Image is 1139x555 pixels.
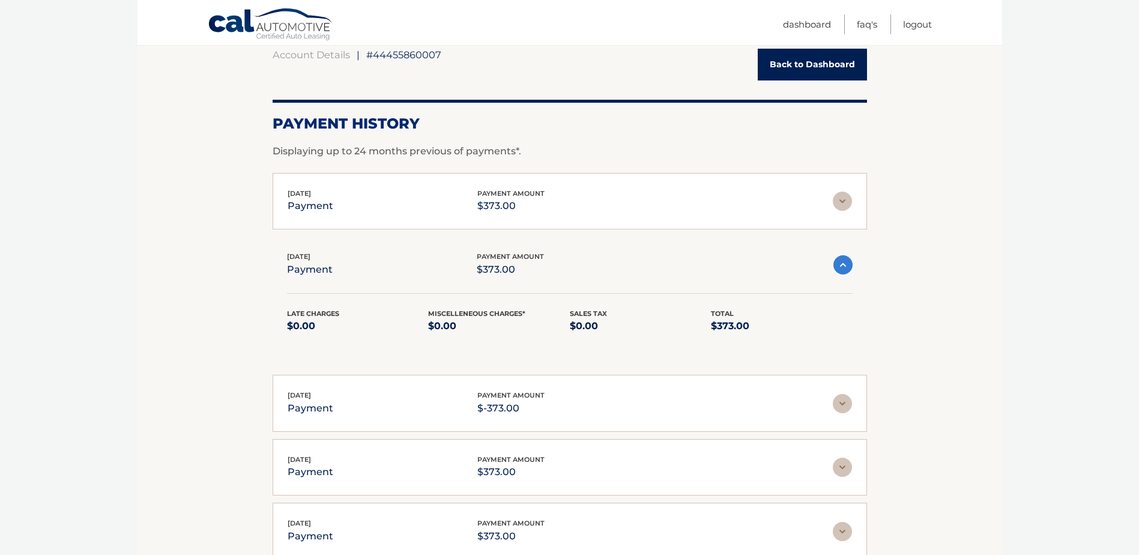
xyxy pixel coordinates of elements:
span: Sales Tax [570,309,607,318]
p: $373.00 [477,261,544,278]
a: Dashboard [783,14,831,34]
span: [DATE] [287,252,310,261]
a: Back to Dashboard [758,49,867,80]
p: payment [288,198,333,214]
p: $373.00 [711,318,853,335]
span: payment amount [477,189,545,198]
span: #44455860007 [366,49,441,61]
p: payment [288,400,333,417]
span: payment amount [477,455,545,464]
img: accordion-active.svg [833,255,853,274]
span: | [357,49,360,61]
span: payment amount [477,391,545,399]
span: payment amount [477,519,545,527]
p: $0.00 [570,318,711,335]
a: Account Details [273,49,350,61]
p: $373.00 [477,464,545,481]
p: payment [288,528,333,545]
p: $0.00 [428,318,570,335]
span: Total [711,309,734,318]
p: $-373.00 [477,400,545,417]
p: payment [288,464,333,481]
span: [DATE] [288,189,311,198]
img: accordion-rest.svg [833,192,852,211]
p: Displaying up to 24 months previous of payments*. [273,144,867,159]
span: [DATE] [288,391,311,399]
p: payment [287,261,333,278]
a: FAQ's [857,14,877,34]
span: Late Charges [287,309,339,318]
p: $0.00 [287,318,429,335]
h2: Payment History [273,115,867,133]
span: [DATE] [288,455,311,464]
p: $373.00 [477,528,545,545]
span: payment amount [477,252,544,261]
img: accordion-rest.svg [833,522,852,541]
a: Logout [903,14,932,34]
a: Cal Automotive [208,8,334,43]
span: [DATE] [288,519,311,527]
p: $373.00 [477,198,545,214]
img: accordion-rest.svg [833,458,852,477]
img: accordion-rest.svg [833,394,852,413]
span: Miscelleneous Charges* [428,309,525,318]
